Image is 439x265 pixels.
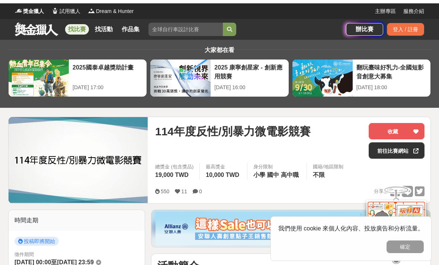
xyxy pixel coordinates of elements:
span: 10,000 TWD [206,168,239,175]
span: 總獎金 (包含獎品) [155,160,193,167]
div: [DATE] 17:00 [73,80,143,88]
span: 19,000 TWD [155,168,189,175]
button: 確定 [387,237,424,250]
a: 服務介紹 [403,4,424,12]
span: Dream & Hunter [96,4,134,12]
div: 翻玩臺味好乳力-全國短影音創意大募集 [356,60,427,77]
div: 時間走期 [9,207,145,227]
a: 翻玩臺味好乳力-全國短影音創意大募集[DATE] 18:00 [292,56,431,94]
input: 全球自行車設計比賽 [148,19,223,33]
img: Logo [88,4,95,11]
span: 0 [199,185,202,191]
span: 不限 [313,168,325,175]
span: 550 [161,185,169,191]
span: [DATE] 00:00 [15,256,51,262]
span: 高中職 [281,168,299,175]
a: 找比賽 [65,21,89,31]
div: [DATE] 18:00 [356,80,427,88]
img: Logo [15,4,22,11]
a: 2025 康寧創星家 - 創新應用競賽[DATE] 16:00 [150,56,289,94]
img: Logo [51,4,59,11]
a: LogoDream & Hunter [88,4,134,12]
img: dcc59076-91c0-4acb-9c6b-a1d413182f46.png [156,209,426,242]
button: 收藏 [369,120,424,136]
span: 我們使用 cookie 來個人化內容、投放廣告和分析流量。 [278,222,424,228]
div: 登入 / 註冊 [387,20,424,32]
div: [DATE] 16:00 [214,80,285,88]
a: 作品集 [119,21,142,31]
div: 國籍/地區限制 [313,160,343,167]
a: 2025國泰卓越獎助計畫[DATE] 17:00 [8,56,147,94]
span: 11 [181,185,187,191]
img: d2146d9a-e6f6-4337-9592-8cefde37ba6b.png [366,197,426,246]
span: 小學 [253,168,265,175]
span: 大家都在看 [203,43,236,50]
a: Logo獎金獵人 [15,4,44,12]
a: Logo試用獵人 [51,4,80,12]
a: 辦比賽 [346,20,383,32]
span: 國中 [267,168,279,175]
span: [DATE] 23:59 [57,256,93,262]
span: 至 [51,256,57,262]
div: 2025國泰卓越獎助計畫 [73,60,143,77]
span: 試用獵人 [60,4,80,12]
span: 徵件期間 [15,248,34,254]
div: 2025 康寧創星家 - 創新應用競賽 [214,60,285,77]
img: Cover Image [9,114,148,200]
a: 找活動 [92,21,116,31]
a: 前往比賽網站 [369,139,424,155]
a: 主辦專區 [375,4,396,12]
span: 獎金獵人 [23,4,44,12]
span: 114年度反性/別暴力微電影競賽 [155,120,311,136]
span: 投稿即將開始 [15,233,59,242]
span: 最高獎金 [206,160,241,167]
div: 身分限制 [253,160,301,167]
